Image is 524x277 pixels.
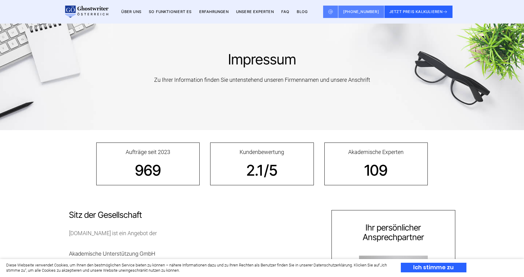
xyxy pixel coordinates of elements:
strong: /5 [264,161,278,179]
button: JETZT PREIS KALKULIEREN [384,6,453,18]
a: So funktioniert es [149,9,192,14]
span: Kundenbewertung [214,149,310,156]
a: [PHONE_NUMBER] [338,6,384,18]
span: Aufträge seit 2023 [100,149,197,156]
div: Ihr persönlicher Ansprechpartner [345,223,441,242]
h1: Impressum [151,52,373,66]
a: Unsere Experten [236,9,274,14]
span: Akademische Experten [328,149,425,156]
img: logo wirschreiben [64,6,109,18]
a: FAQ [281,9,290,14]
span: [PHONE_NUMBER] [343,9,379,14]
strong: Akademische Unterstützung GmbH [69,250,155,257]
div: Zu Ihrer Information finden Sie untenstehend unseren Firmennamen und unsere Anschrift [151,76,373,85]
strong: 2.1 [246,161,263,179]
strong: 969 [135,161,161,179]
strong: 109 [364,161,388,179]
div: Ich stimme zu [401,263,466,272]
a: Über uns [121,9,141,14]
div: Diese Webseite verwendet Cookies, um Ihnen den bestmöglichen Service bieten zu können – nähere In... [6,263,390,273]
a: BLOG [297,9,308,14]
a: Erfahrungen [199,9,229,14]
div: Sitz der Gesellschaft [69,210,317,220]
img: Email [328,9,333,14]
p: [DOMAIN_NAME] ist ein Angebot der [69,229,317,238]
